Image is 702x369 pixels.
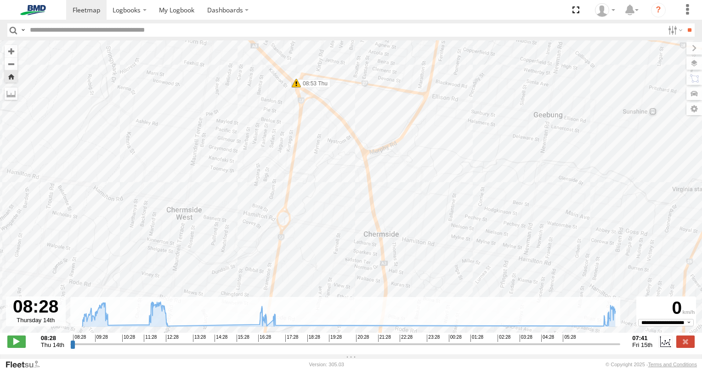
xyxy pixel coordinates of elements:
[5,45,17,57] button: Zoom in
[638,298,695,319] div: 0
[356,335,369,342] span: 20:28
[5,360,47,369] a: Visit our Website
[541,335,554,342] span: 04:28
[5,87,17,100] label: Measure
[632,335,652,341] strong: 07:41
[606,362,697,367] div: © Copyright 2025 -
[309,362,344,367] div: Version: 305.03
[686,102,702,115] label: Map Settings
[307,335,320,342] span: 18:28
[41,341,64,348] span: Thu 14th Aug 2025
[95,335,108,342] span: 09:28
[498,335,510,342] span: 02:28
[648,362,697,367] a: Terms and Conditions
[166,335,179,342] span: 12:28
[470,335,483,342] span: 01:28
[144,335,157,342] span: 11:28
[520,335,532,342] span: 03:28
[5,70,17,83] button: Zoom Home
[664,23,684,37] label: Search Filter Options
[41,335,64,341] strong: 08:28
[5,57,17,70] button: Zoom out
[592,3,618,17] div: Michael Filardo
[19,23,27,37] label: Search Query
[632,341,652,348] span: Fri 15th Aug 2025
[285,335,298,342] span: 17:28
[296,79,330,88] label: 08:53 Thu
[329,335,342,342] span: 19:28
[400,335,413,342] span: 22:28
[215,335,227,342] span: 14:28
[563,335,576,342] span: 05:28
[7,335,26,347] label: Play/Stop
[73,335,86,342] span: 08:28
[651,3,666,17] i: ?
[449,335,462,342] span: 00:28
[237,335,249,342] span: 15:28
[378,335,391,342] span: 21:28
[122,335,135,342] span: 10:28
[676,335,695,347] label: Close
[193,335,206,342] span: 13:28
[427,335,440,342] span: 23:28
[9,5,57,15] img: bmd-logo.svg
[258,335,271,342] span: 16:28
